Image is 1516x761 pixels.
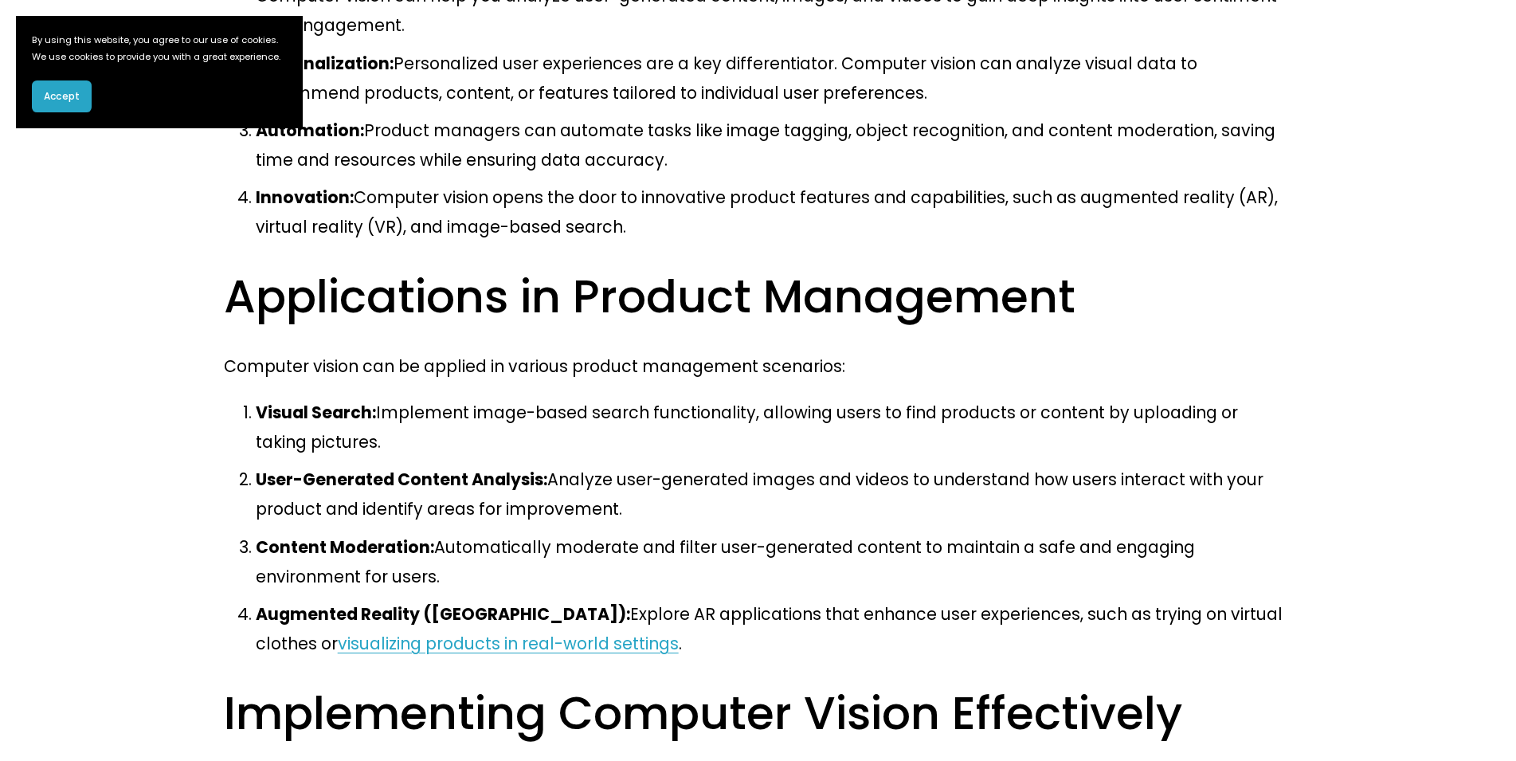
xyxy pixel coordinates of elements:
section: Cookie banner [16,16,303,128]
p: Product managers can automate tasks like image tagging, object recognition, and content moderatio... [256,116,1293,175]
strong: Innovation: [256,186,354,209]
p: Explore AR applications that enhance user experiences, such as trying on virtual clothes or . [256,599,1293,658]
strong: Visual Search: [256,401,376,424]
a: visualizing products in real-world settings [338,632,679,655]
strong: Augmented Reality ([GEOGRAPHIC_DATA]): [256,602,630,626]
p: Computer vision can be applied in various product management scenarios: [224,351,1293,381]
p: Analyze user-generated images and videos to understand how users interact with your product and i... [256,465,1293,524]
p: Personalized user experiences are a key differentiator. Computer vision can analyze visual data t... [256,49,1293,108]
button: Accept [32,80,92,112]
strong: Content Moderation: [256,535,434,559]
h2: Implementing Computer Vision Effectively [224,684,1293,743]
p: Computer vision opens the door to innovative product features and capabilities, such as augmented... [256,182,1293,241]
strong: Automation: [256,119,364,142]
p: Automatically moderate and filter user-generated content to maintain a safe and engaging environm... [256,532,1293,591]
strong: User-Generated Content Analysis: [256,468,547,491]
span: Accept [44,89,80,104]
p: Implement image-based search functionality, allowing users to find products or content by uploadi... [256,398,1293,457]
strong: Personalization: [256,52,394,75]
h2: Applications in Product Management [224,267,1293,326]
p: By using this website, you agree to our use of cookies. We use cookies to provide you with a grea... [32,32,287,65]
